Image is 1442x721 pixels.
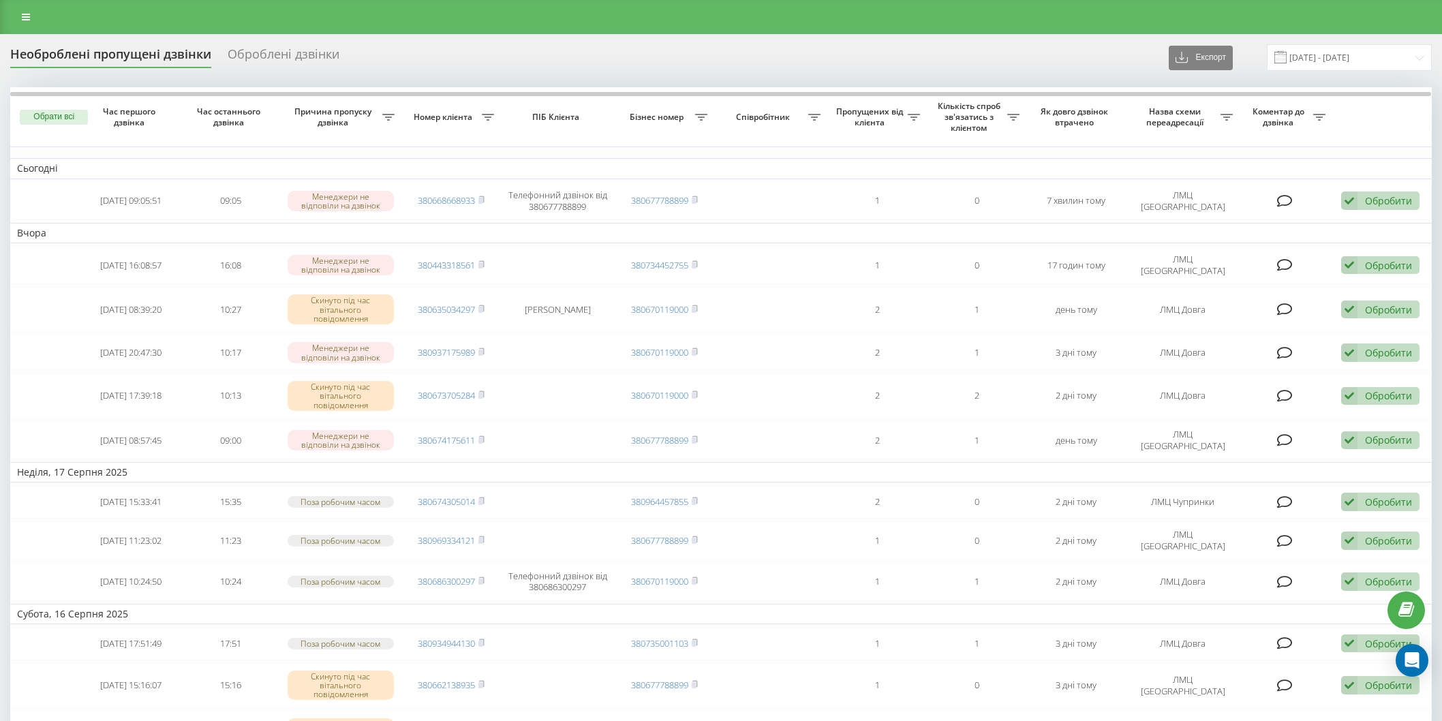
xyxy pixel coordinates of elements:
span: Назва схеми переадресації [1133,106,1221,127]
td: 0 [927,663,1026,708]
td: [DATE] 16:08:57 [81,246,181,284]
a: 380677788899 [631,194,688,206]
td: 3 дні тому [1026,627,1126,660]
span: Співробітник [721,112,809,123]
td: 1 [927,287,1026,332]
a: 380670119000 [631,575,688,587]
td: [DATE] 08:57:45 [81,421,181,459]
td: ЛМЦ Довга [1126,562,1240,600]
td: 2 [827,287,927,332]
td: 1 [927,335,1026,371]
span: Коментар до дзвінка [1246,106,1313,127]
div: Оброблені дзвінки [228,47,339,68]
a: 380670119000 [631,389,688,401]
td: 15:35 [181,485,280,519]
div: Скинуто під час вітального повідомлення [288,381,395,411]
a: 380677788899 [631,434,688,446]
td: 2 [827,421,927,459]
div: Обробити [1365,259,1412,272]
a: 380937175989 [418,346,475,358]
td: Телефонний дзвінок від 380677788899 [501,182,615,220]
td: ЛМЦ [GEOGRAPHIC_DATA] [1126,246,1240,284]
td: ЛМЦ Довга [1126,335,1240,371]
td: [DATE] 11:23:02 [81,521,181,559]
td: 10:13 [181,373,280,418]
a: 380964457855 [631,495,688,508]
td: 0 [927,246,1026,284]
a: 380735001103 [631,637,688,649]
td: 10:17 [181,335,280,371]
td: 2 [827,373,927,418]
a: 380662138935 [418,679,475,691]
span: Номер клієнта [408,112,482,123]
td: ЛМЦ Довга [1126,373,1240,418]
td: ЛМЦ Чупринки [1126,485,1240,519]
div: Менеджери не відповіли на дзвінок [288,342,395,363]
span: Причина пропуску дзвінка [287,106,382,127]
button: Експорт [1169,46,1233,70]
div: Обробити [1365,194,1412,207]
td: 15:16 [181,663,280,708]
td: ЛМЦ Довга [1126,287,1240,332]
div: Менеджери не відповіли на дзвінок [288,430,395,450]
td: 3 дні тому [1026,335,1126,371]
span: Пропущених від клієнта [834,106,908,127]
td: 1 [927,627,1026,660]
td: Субота, 16 Серпня 2025 [10,604,1432,624]
td: ЛМЦ [GEOGRAPHIC_DATA] [1126,421,1240,459]
a: 380670119000 [631,303,688,316]
div: Обробити [1365,534,1412,547]
td: 1 [927,421,1026,459]
a: 380673705284 [418,389,475,401]
a: 380674175611 [418,434,475,446]
td: 2 дні тому [1026,373,1126,418]
td: 2 [827,335,927,371]
div: Обробити [1365,637,1412,650]
td: [PERSON_NAME] [501,287,615,332]
td: Сьогодні [10,158,1432,179]
div: Open Intercom Messenger [1396,644,1428,677]
div: Обробити [1365,303,1412,316]
td: [DATE] 10:24:50 [81,562,181,600]
div: Менеджери не відповіли на дзвінок [288,255,395,275]
td: [DATE] 09:05:51 [81,182,181,220]
div: Скинуто під час вітального повідомлення [288,294,395,324]
td: 1 [827,562,927,600]
a: 380686300297 [418,575,475,587]
td: день тому [1026,421,1126,459]
td: 1 [827,182,927,220]
td: [DATE] 15:16:07 [81,663,181,708]
td: [DATE] 08:39:20 [81,287,181,332]
td: 10:24 [181,562,280,600]
td: ЛМЦ [GEOGRAPHIC_DATA] [1126,663,1240,708]
a: 380677788899 [631,679,688,691]
td: ЛМЦ [GEOGRAPHIC_DATA] [1126,182,1240,220]
td: 1 [827,521,927,559]
div: Необроблені пропущені дзвінки [10,47,211,68]
td: [DATE] 15:33:41 [81,485,181,519]
span: Час останнього дзвінка [192,106,269,127]
td: 16:08 [181,246,280,284]
td: [DATE] 20:47:30 [81,335,181,371]
td: 0 [927,521,1026,559]
td: 09:00 [181,421,280,459]
span: Бізнес номер [622,112,695,123]
td: Телефонний дзвінок від 380686300297 [501,562,615,600]
a: 380969334121 [418,534,475,547]
a: 380734452755 [631,259,688,271]
a: 380934944130 [418,637,475,649]
span: Кількість спроб зв'язатись з клієнтом [934,101,1007,133]
td: 1 [827,627,927,660]
div: Обробити [1365,346,1412,359]
td: 1 [927,562,1026,600]
td: 2 дні тому [1026,521,1126,559]
td: 0 [927,182,1026,220]
div: Скинуто під час вітального повідомлення [288,671,395,701]
td: 3 дні тому [1026,663,1126,708]
td: 7 хвилин тому [1026,182,1126,220]
td: 09:05 [181,182,280,220]
span: Час першого дзвінка [93,106,170,127]
div: Обробити [1365,389,1412,402]
div: Обробити [1365,575,1412,588]
span: ПІБ Клієнта [512,112,602,123]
